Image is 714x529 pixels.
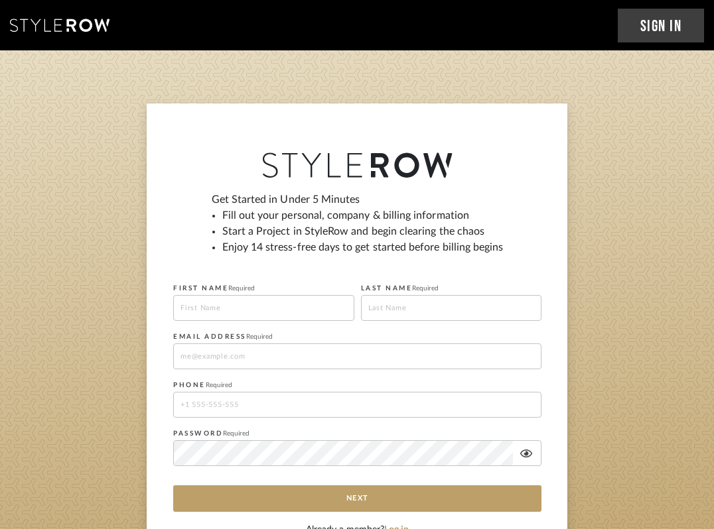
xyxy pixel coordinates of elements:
span: Required [223,430,250,437]
a: Sign In [618,9,705,42]
label: FIRST NAME [173,284,255,292]
input: +1 555-555-555 [173,392,541,418]
input: me@example.com [173,343,541,369]
li: Start a Project in StyleRow and begin clearing the chaos [222,223,504,239]
label: EMAIL ADDRESS [173,333,273,341]
li: Enjoy 14 stress-free days to get started before billing begins [222,239,504,255]
label: PHONE [173,381,232,389]
div: Get Started in Under 5 Minutes [212,192,504,266]
label: LAST NAME [361,284,439,292]
input: Last Name [361,295,542,321]
span: Required [228,285,255,292]
span: Required [206,382,232,388]
button: Next [173,485,541,512]
label: PASSWORD [173,430,250,438]
input: First Name [173,295,354,321]
li: Fill out your personal, company & billing information [222,207,504,223]
span: Required [412,285,439,292]
span: Required [246,333,273,340]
